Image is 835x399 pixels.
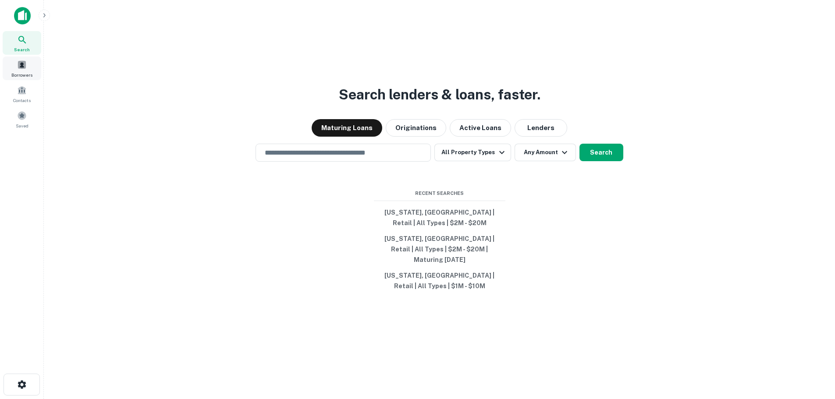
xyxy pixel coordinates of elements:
[3,31,41,55] a: Search
[3,107,41,131] a: Saved
[579,144,623,161] button: Search
[515,119,567,137] button: Lenders
[386,119,446,137] button: Originations
[3,56,41,80] a: Borrowers
[374,205,505,231] button: [US_STATE], [GEOGRAPHIC_DATA] | Retail | All Types | $2M - $20M
[515,144,576,161] button: Any Amount
[374,231,505,268] button: [US_STATE], [GEOGRAPHIC_DATA] | Retail | All Types | $2M - $20M | Maturing [DATE]
[374,190,505,197] span: Recent Searches
[374,268,505,294] button: [US_STATE], [GEOGRAPHIC_DATA] | Retail | All Types | $1M - $10M
[312,119,382,137] button: Maturing Loans
[16,122,28,129] span: Saved
[14,46,30,53] span: Search
[3,82,41,106] a: Contacts
[14,7,31,25] img: capitalize-icon.png
[791,329,835,371] iframe: Chat Widget
[13,97,31,104] span: Contacts
[339,84,540,105] h3: Search lenders & loans, faster.
[11,71,32,78] span: Borrowers
[434,144,511,161] button: All Property Types
[450,119,511,137] button: Active Loans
